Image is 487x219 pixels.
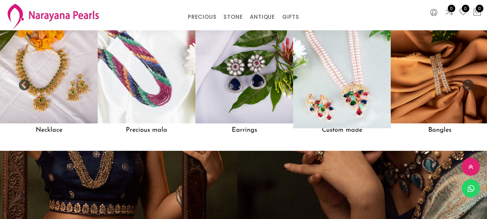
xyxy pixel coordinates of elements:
[473,8,482,17] button: 0
[293,123,391,137] h5: Custom made
[250,12,275,22] a: ANTIQUE
[288,21,395,128] img: Custom made
[282,12,299,22] a: GIFTS
[188,12,216,22] a: PRECIOUS
[18,79,25,87] button: Previous
[476,5,483,12] span: 0
[459,8,468,17] a: 0
[195,26,293,123] img: Earrings
[462,5,469,12] span: 0
[223,12,243,22] a: STONE
[98,26,195,123] img: Precious mala
[445,8,453,17] a: 0
[448,5,455,12] span: 0
[462,79,469,87] button: Next
[98,123,195,137] h5: Precious mala
[195,123,293,137] h5: Earrings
